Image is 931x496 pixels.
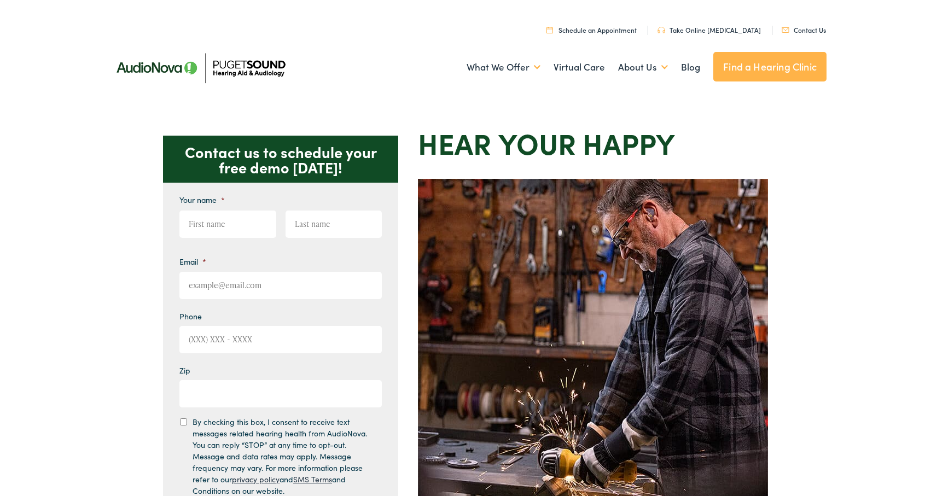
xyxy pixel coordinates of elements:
[232,474,280,485] a: privacy policy
[293,474,332,485] a: SMS Terms
[782,25,826,34] a: Contact Us
[618,47,668,87] a: About Us
[286,211,382,238] input: Last name
[498,122,675,162] strong: your Happy
[179,311,202,321] label: Phone
[179,365,190,375] label: Zip
[782,27,789,33] img: utility icon
[713,52,827,81] a: Find a Hearing Clinic
[179,195,225,205] label: Your name
[179,326,382,353] input: (XXX) XXX - XXXX
[681,47,700,87] a: Blog
[467,47,540,87] a: What We Offer
[163,136,398,183] p: Contact us to schedule your free demo [DATE]!
[657,25,761,34] a: Take Online [MEDICAL_DATA]
[179,211,276,238] input: First name
[546,26,553,33] img: utility icon
[546,25,637,34] a: Schedule an Appointment
[418,122,491,162] strong: Hear
[179,256,206,266] label: Email
[657,27,665,33] img: utility icon
[554,47,605,87] a: Virtual Care
[179,272,382,299] input: example@email.com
